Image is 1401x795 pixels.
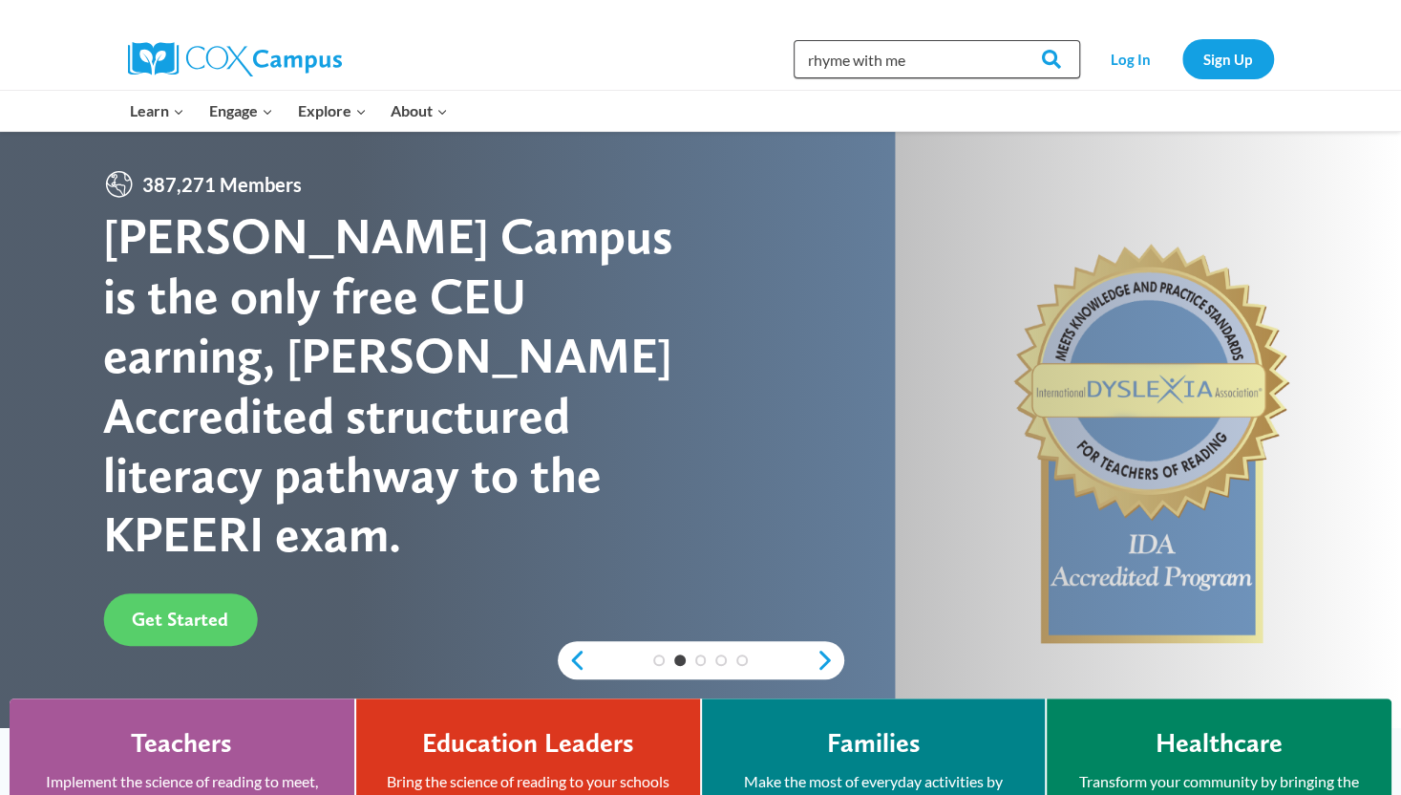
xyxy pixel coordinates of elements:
a: 3 [695,655,707,666]
nav: Secondary Navigation [1090,39,1274,78]
a: Get Started [103,593,257,646]
a: 2 [674,655,686,666]
button: Child menu of Learn [118,91,198,131]
button: Child menu of About [378,91,460,131]
div: content slider buttons [558,641,844,679]
a: 5 [736,655,748,666]
h4: Families [826,727,920,760]
h4: Healthcare [1156,727,1283,760]
div: [PERSON_NAME] Campus is the only free CEU earning, [PERSON_NAME] Accredited structured literacy p... [103,206,700,564]
h4: Teachers [131,727,232,760]
a: Sign Up [1182,39,1274,78]
h4: Education Leaders [422,727,634,760]
a: next [816,649,844,672]
img: Cox Campus [128,42,342,76]
a: 4 [715,655,727,666]
a: 1 [653,655,665,666]
nav: Primary Navigation [118,91,460,131]
input: Search Cox Campus [794,40,1080,78]
a: previous [558,649,586,672]
span: Get Started [132,608,228,631]
span: 387,271 Members [135,169,309,200]
a: Log In [1090,39,1173,78]
button: Child menu of Engage [197,91,286,131]
button: Child menu of Explore [286,91,379,131]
